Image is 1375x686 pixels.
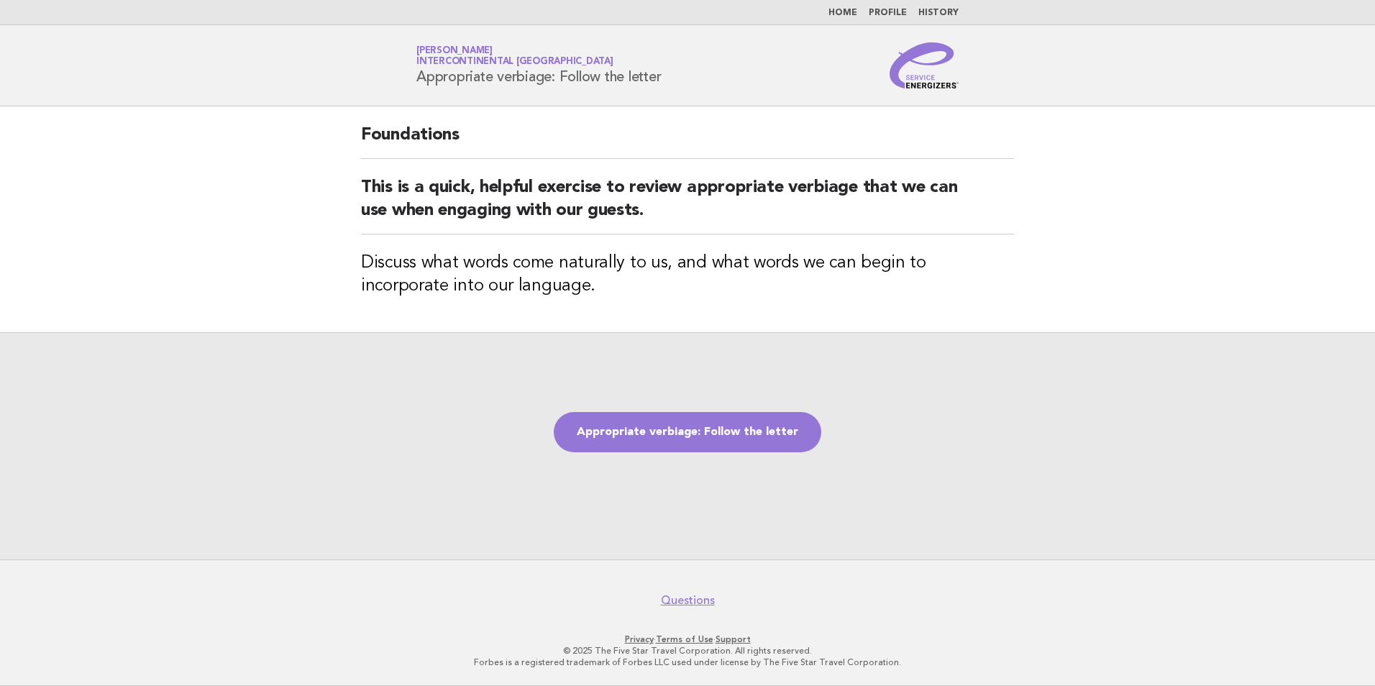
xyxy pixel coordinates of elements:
a: Profile [869,9,907,17]
a: [PERSON_NAME]InterContinental [GEOGRAPHIC_DATA] [416,46,613,66]
p: © 2025 The Five Star Travel Corporation. All rights reserved. [247,645,1128,657]
a: Terms of Use [656,634,713,644]
img: Service Energizers [890,42,959,88]
a: Appropriate verbiage: Follow the letter [554,412,821,452]
h1: Appropriate verbiage: Follow the letter [416,47,661,84]
h2: This is a quick, helpful exercise to review appropriate verbiage that we can use when engaging wi... [361,176,1014,234]
h3: Discuss what words come naturally to us, and what words we can begin to incorporate into our lang... [361,252,1014,298]
span: InterContinental [GEOGRAPHIC_DATA] [416,58,613,67]
a: History [918,9,959,17]
a: Privacy [625,634,654,644]
p: Forbes is a registered trademark of Forbes LLC used under license by The Five Star Travel Corpora... [247,657,1128,668]
a: Support [716,634,751,644]
h2: Foundations [361,124,1014,159]
p: · · [247,634,1128,645]
a: Home [828,9,857,17]
a: Questions [661,593,715,608]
